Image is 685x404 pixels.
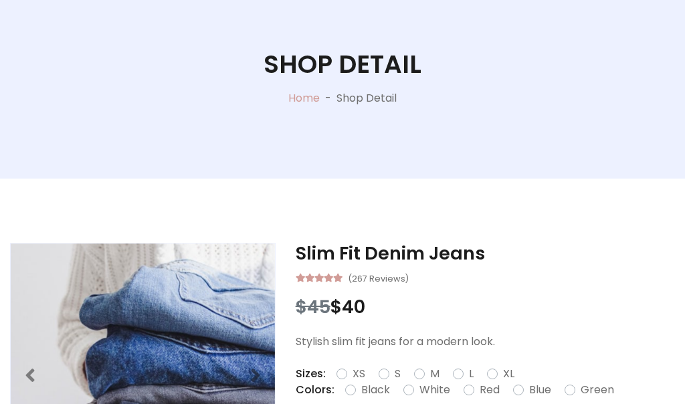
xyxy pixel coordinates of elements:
h3: $ [296,296,675,318]
label: L [469,366,474,382]
label: Red [480,382,500,398]
p: Stylish slim fit jeans for a modern look. [296,334,675,350]
label: Black [361,382,390,398]
p: Shop Detail [336,90,397,106]
p: Colors: [296,382,334,398]
p: Sizes: [296,366,326,382]
label: S [395,366,401,382]
label: XS [353,366,365,382]
label: Blue [529,382,551,398]
span: 40 [342,294,365,319]
label: White [419,382,450,398]
a: Home [288,90,320,106]
h1: Shop Detail [264,49,421,80]
h3: Slim Fit Denim Jeans [296,243,675,264]
p: - [320,90,336,106]
small: (267 Reviews) [348,270,409,286]
label: M [430,366,439,382]
span: $45 [296,294,330,319]
label: XL [503,366,514,382]
label: Green [581,382,614,398]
